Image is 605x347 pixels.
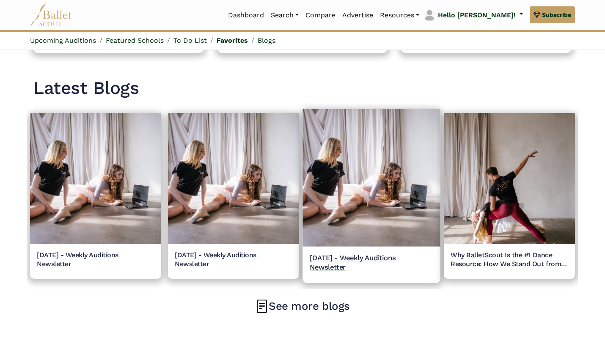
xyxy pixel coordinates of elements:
[37,251,154,269] h5: [DATE] - Weekly Auditions Newsletter
[175,251,292,269] h5: [DATE] - Weekly Auditions Newsletter
[451,251,568,269] h5: Why BalletScout Is the #1 Dance Resource: How We Stand Out from the Competition
[438,10,516,21] p: Hello [PERSON_NAME]!
[217,36,248,44] a: Favorites
[269,300,349,312] a: See more blogs
[30,113,161,279] a: [DATE] - Weekly Auditions Newsletter
[533,10,540,19] img: gem.svg
[168,113,299,279] a: [DATE] - Weekly Auditions Newsletter
[530,6,575,23] a: Subscribe
[302,109,440,283] a: [DATE] - Weekly Auditions Newsletter
[542,10,571,19] span: Subscribe
[423,9,435,21] img: profile picture
[302,6,339,24] a: Compare
[30,36,96,44] a: Upcoming Auditions
[225,6,267,24] a: Dashboard
[267,6,302,24] a: Search
[423,8,523,22] a: profile picture Hello [PERSON_NAME]!
[173,36,207,44] a: To Do List
[339,6,377,24] a: Advertise
[310,254,433,273] h5: [DATE] - Weekly Auditions Newsletter
[444,113,575,279] a: Why BalletScout Is the #1 Dance Resource: How We Stand Out from the Competition
[377,6,423,24] a: Resources
[258,36,275,44] a: Blogs
[33,77,572,100] h1: Latest Blogs
[106,36,164,44] a: Featured Schools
